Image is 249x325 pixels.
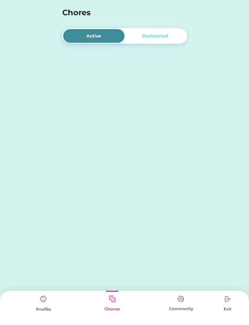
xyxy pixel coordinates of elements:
[86,33,101,39] div: Active
[221,293,234,306] img: type%3Dchores%2C%20state%3Ddefault.svg
[147,306,215,312] div: Community
[37,293,50,306] img: type%3Dchores%2C%20state%3Ddefault.svg
[9,306,78,313] div: Profile
[106,293,119,305] img: type%3Dkids%2C%20state%3Dselected.svg
[215,306,240,312] div: Exit
[78,306,147,312] div: Chores
[174,293,187,305] img: type%3Dchores%2C%20state%3Ddefault.svg
[62,7,170,18] h4: Chores
[142,33,168,39] div: Redeemed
